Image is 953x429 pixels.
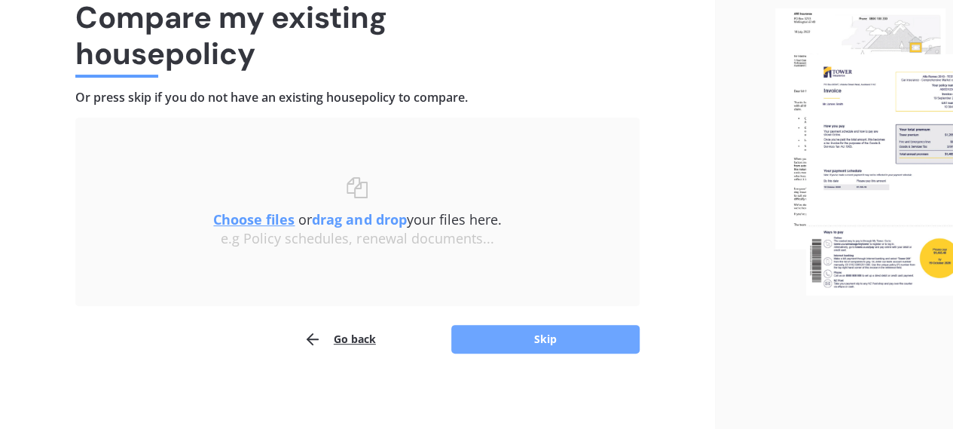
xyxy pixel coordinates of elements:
img: files.webp [775,8,953,296]
button: Skip [451,325,640,354]
h4: Or press skip if you do not have an existing house policy to compare. [75,90,640,106]
button: Go back [304,324,376,354]
u: Choose files [213,210,295,228]
b: drag and drop [312,210,406,228]
span: or your files here. [213,210,501,228]
div: e.g Policy schedules, renewal documents... [105,231,609,247]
